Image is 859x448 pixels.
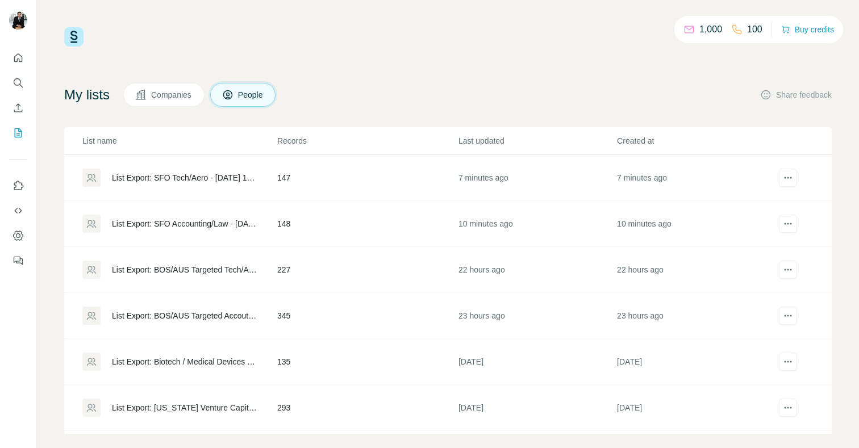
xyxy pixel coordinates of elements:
button: Enrich CSV [9,98,27,118]
span: Companies [151,89,193,101]
td: 148 [277,201,458,247]
button: Quick start [9,48,27,68]
button: My lists [9,123,27,143]
button: Feedback [9,250,27,271]
td: 22 hours ago [458,247,616,293]
p: Records [277,135,457,146]
p: List name [82,135,276,146]
button: actions [779,261,797,279]
button: Share feedback [760,89,832,101]
td: [DATE] [616,339,775,385]
button: actions [779,399,797,417]
p: Last updated [458,135,616,146]
td: 147 [277,155,458,201]
div: List Export: Biotech / Medical Devices CA - [DATE] 15:01 [112,356,258,367]
img: Surfe Logo [64,27,84,47]
td: 345 [277,293,458,339]
button: Dashboard [9,225,27,246]
td: 7 minutes ago [616,155,775,201]
p: 1,000 [699,23,722,36]
p: Created at [617,135,774,146]
td: 10 minutes ago [616,201,775,247]
button: actions [779,215,797,233]
td: [DATE] [458,339,616,385]
button: actions [779,169,797,187]
div: List Export: SFO Accounting/Law - [DATE] 14:55 [112,218,258,229]
td: 293 [277,385,458,431]
h4: My lists [64,86,110,104]
td: [DATE] [458,385,616,431]
button: Use Surfe on LinkedIn [9,175,27,196]
p: 100 [747,23,762,36]
td: 23 hours ago [458,293,616,339]
div: List Export: BOS/AUS Targeted Accouting List - [DATE] 15:51 [112,310,258,321]
button: Buy credits [781,22,834,37]
span: People [238,89,264,101]
td: 7 minutes ago [458,155,616,201]
td: 23 hours ago [616,293,775,339]
td: 22 hours ago [616,247,775,293]
button: actions [779,307,797,325]
img: Avatar [9,11,27,30]
td: 10 minutes ago [458,201,616,247]
div: List Export: BOS/AUS Targeted Tech/Aero List - [DATE] 16:35 [112,264,258,275]
td: [DATE] [616,385,775,431]
td: 135 [277,339,458,385]
div: List Export: [US_STATE] Venture Capitalist - [DATE] 14:41 [112,402,258,413]
div: List Export: SFO Tech/Aero - [DATE] 14:58 [112,172,258,183]
button: actions [779,353,797,371]
td: 227 [277,247,458,293]
button: Use Surfe API [9,200,27,221]
button: Search [9,73,27,93]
